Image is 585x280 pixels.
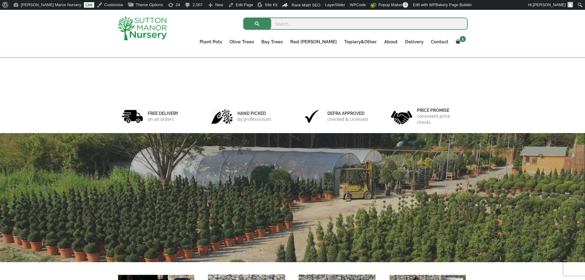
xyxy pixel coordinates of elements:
[452,37,468,46] a: 1
[226,37,258,46] a: Olive Trees
[427,37,452,46] a: Contact
[122,108,143,124] img: 1.jpg
[327,111,368,116] h6: Defra approved
[148,116,178,122] p: on all orders
[243,18,468,30] input: Search...
[265,2,277,7] span: Site Kit
[211,108,233,124] img: 2.jpg
[148,111,178,116] h6: FREE DELIVERY
[403,2,408,8] span: 0
[401,37,427,46] a: Delivery
[287,37,341,46] a: Red [PERSON_NAME]
[341,37,380,46] a: Topiary&Other
[258,37,287,46] a: Bay Trees
[237,116,271,122] p: by professionals
[417,108,464,113] h6: Price promise
[291,3,320,7] span: Rank Math SEO
[118,16,167,40] img: logo
[196,37,226,46] a: Plant Pots
[237,111,271,116] h6: hand picked
[327,116,368,122] p: checked & Licensed
[84,2,94,8] a: Live
[460,36,466,42] span: 1
[391,107,412,126] img: 4.jpg
[417,113,464,125] p: consistent price checks
[533,2,566,7] span: [PERSON_NAME]
[380,37,401,46] a: About
[301,108,323,124] img: 3.jpg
